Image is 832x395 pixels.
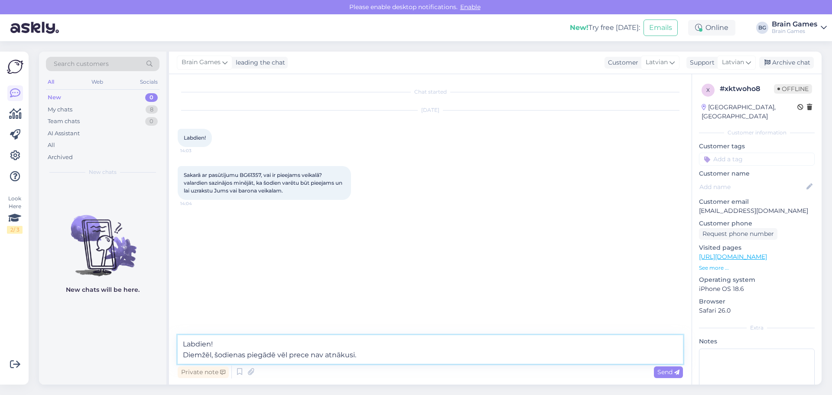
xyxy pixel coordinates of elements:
div: Private note [178,366,229,378]
span: Brain Games [182,58,221,67]
div: All [46,76,56,88]
p: iPhone OS 18.6 [699,284,815,294]
p: Customer email [699,197,815,206]
a: Brain GamesBrain Games [772,21,827,35]
div: Support [686,58,715,67]
span: Send [657,368,679,376]
div: Web [90,76,105,88]
div: Archive chat [759,57,814,69]
div: Archived [48,153,73,162]
div: 2 / 3 [7,226,23,234]
p: Visited pages [699,243,815,252]
button: Emails [643,20,678,36]
p: Operating system [699,275,815,284]
p: Customer tags [699,142,815,151]
span: Labdien! [184,134,206,141]
span: Offline [774,84,812,94]
div: Extra [699,324,815,332]
div: Customer [604,58,638,67]
p: [EMAIL_ADDRESS][DOMAIN_NAME] [699,206,815,215]
p: Safari 26.0 [699,306,815,315]
img: Askly Logo [7,59,23,75]
p: Customer phone [699,219,815,228]
span: x [706,87,710,93]
div: # xktwoho8 [720,84,774,94]
p: Browser [699,297,815,306]
div: My chats [48,105,72,114]
a: [URL][DOMAIN_NAME] [699,253,767,261]
input: Add a tag [699,153,815,166]
div: New [48,93,61,102]
div: Chat started [178,88,683,96]
div: [DATE] [178,106,683,114]
div: leading the chat [232,58,285,67]
span: Sakarā ar pasūtījumu BG61357, vai ir pieejams veikalā? valardien sazinājos minējāt, ka šodien var... [184,172,344,194]
span: 14:04 [180,200,213,207]
span: 14:03 [180,147,213,154]
div: Request phone number [699,228,777,240]
input: Add name [699,182,805,192]
div: 0 [145,117,158,126]
div: Brain Games [772,21,817,28]
div: 0 [145,93,158,102]
div: AI Assistant [48,129,80,138]
div: BG [756,22,768,34]
div: 8 [146,105,158,114]
span: New chats [89,168,117,176]
p: Customer name [699,169,815,178]
div: Look Here [7,195,23,234]
p: New chats will be here. [66,285,140,294]
span: Latvian [722,58,744,67]
div: Socials [138,76,159,88]
div: Try free [DATE]: [570,23,640,33]
div: All [48,141,55,150]
div: Team chats [48,117,80,126]
span: Latvian [646,58,668,67]
textarea: Labdien! Diemžēl, šodienas piegādē vēl prece nav atnākusi. [178,335,683,364]
img: No chats [39,199,166,277]
p: See more ... [699,264,815,272]
div: Customer information [699,129,815,137]
p: Notes [699,337,815,346]
b: New! [570,23,588,32]
div: Online [688,20,735,36]
div: [GEOGRAPHIC_DATA], [GEOGRAPHIC_DATA] [702,103,797,121]
span: Enable [458,3,483,11]
span: Search customers [54,59,109,69]
div: Brain Games [772,28,817,35]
